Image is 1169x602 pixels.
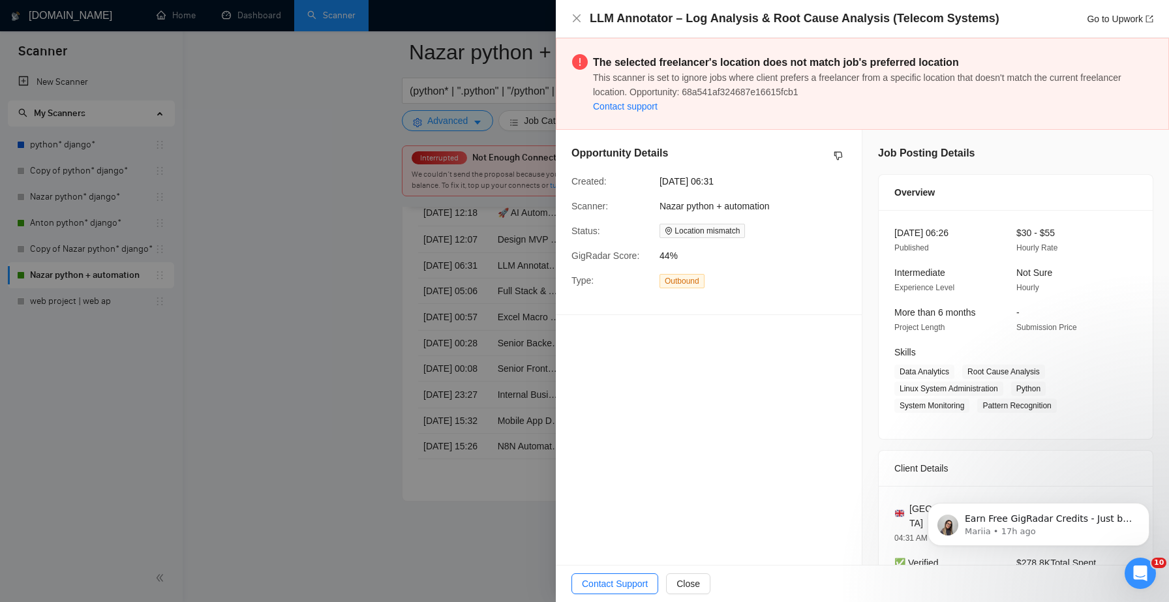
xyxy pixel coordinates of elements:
h5: Opportunity Details [571,145,668,161]
span: environment [665,227,673,235]
span: Published [894,243,929,252]
span: Experience Level [894,283,954,292]
iframe: Intercom live chat [1125,558,1156,589]
a: Contact support [593,101,658,112]
span: More than 6 months [894,307,976,318]
iframe: Intercom notifications message [908,475,1169,567]
a: Go to Upworkexport [1087,14,1153,24]
span: export [1146,15,1153,23]
span: Hourly [1016,283,1039,292]
span: Nazar python + automation [660,201,770,211]
span: Pattern Recognition [977,399,1056,413]
img: 🇬🇧 [895,509,904,518]
span: close [571,13,582,23]
span: Close [676,577,700,591]
span: Linux System Administration [894,382,1003,396]
h5: Job Posting Details [878,145,975,161]
button: Close [571,13,582,24]
span: 10 [1151,558,1166,568]
span: Contact Support [582,577,648,591]
span: 44% [660,248,855,263]
span: Hourly Rate [1016,243,1057,252]
span: Status: [571,226,600,236]
div: Client Details [894,451,1137,486]
button: Contact Support [571,573,658,594]
strong: The selected freelancer's location does not match job's preferred location [593,57,959,68]
span: Project Length [894,323,945,332]
span: Submission Price [1016,323,1077,332]
span: dislike [834,151,843,161]
span: [DATE] 06:31 [660,174,855,188]
span: Root Cause Analysis [962,365,1045,379]
span: Created: [571,176,607,187]
span: Intermediate [894,267,945,278]
span: [DATE] 06:26 [894,228,949,238]
span: ✅ Verified [894,558,939,568]
span: - [1016,307,1020,318]
h4: LLM Annotator – Log Analysis & Root Cause Analysis (Telecom Systems) [590,10,999,27]
button: Close [666,573,710,594]
button: dislike [830,148,846,164]
span: Outbound [660,274,705,288]
span: Data Analytics [894,365,954,379]
span: Python [1011,382,1046,396]
span: Scanner: [571,201,608,211]
span: Type: [571,275,594,286]
span: Overview [894,185,935,200]
span: Not Sure [1016,267,1052,278]
span: Location mismatch [660,224,745,238]
span: System Monitoring [894,399,969,413]
span: exclamation-circle [572,54,588,70]
span: GigRadar Score: [571,250,639,261]
span: This scanner is set to ignore jobs where client prefers a freelancer from a specific location tha... [593,72,1121,97]
span: Skills [894,347,916,357]
span: 04:31 AM [894,534,928,543]
span: $30 - $55 [1016,228,1055,238]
